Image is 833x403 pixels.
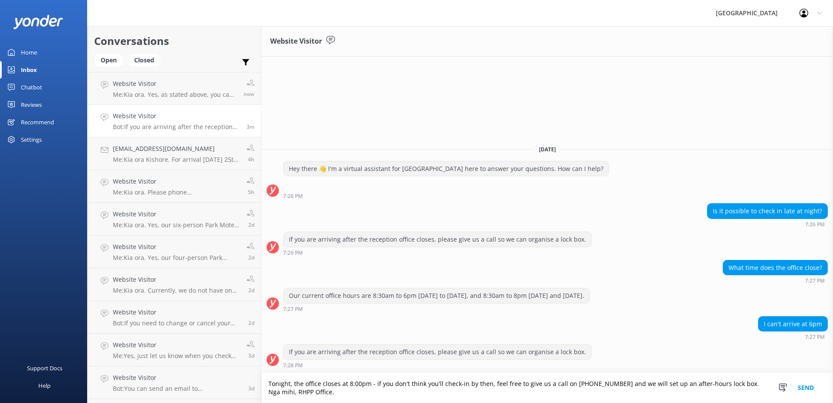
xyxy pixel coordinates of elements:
[88,203,261,236] a: Website VisitorMe:Kia ora. Yes, our six-person Park Motels 2 and 17 are available this weekend ([...
[88,236,261,268] a: Website VisitorMe:Kia ora. Yes, our four-person Park Motel 16 is available this weekend ([DATE] 2...
[21,79,42,96] div: Chatbot
[113,111,240,121] h4: Website Visitor
[88,366,261,399] a: Website VisitorBot:You can send an email to [EMAIL_ADDRESS][DOMAIN_NAME].3d
[94,33,254,49] h2: Conversations
[27,359,62,377] div: Support Docs
[723,260,827,275] div: What time does the office close?
[284,161,609,176] div: Hey there 👋 I'm a virtual assistant for [GEOGRAPHIC_DATA] here to answer your questions. How can ...
[21,96,42,113] div: Reviews
[94,55,128,65] a: Open
[113,287,240,294] p: Me: Kia ora. Currently, we do not have one single non-powered site that is available for the whol...
[88,170,261,203] a: Website VisitorMe:Kia ora. Please phone [PHONE_NUMBER] or email [EMAIL_ADDRESS][DOMAIN_NAME] with...
[805,278,825,283] strong: 7:27 PM
[248,352,254,359] span: Aug 26 2025 04:52pm (UTC +12:00) Pacific/Auckland
[128,55,165,65] a: Closed
[113,221,240,229] p: Me: Kia ora. Yes, our six-person Park Motels 2 and 17 are available this weekend ([DATE] 29th, [D...
[283,250,303,256] strong: 7:26 PM
[283,363,303,368] strong: 7:28 PM
[789,373,822,403] button: Send
[88,334,261,366] a: Website VisitorMe:Yes, just let us know when you check in.3d
[261,373,833,403] textarea: Tonight, the office closes at 8:00pm - if you don't think you'll check-in by then, feel free to g...
[113,373,242,383] h4: Website Visitor
[284,345,591,359] div: If you are arriving after the reception office closes, please give us a call so we can organise a...
[21,113,54,131] div: Recommend
[113,352,240,360] p: Me: Yes, just let us know when you check in.
[707,221,828,227] div: Aug 29 2025 07:26pm (UTC +12:00) Pacific/Auckland
[113,79,237,89] h4: Website Visitor
[805,335,825,340] strong: 7:27 PM
[113,177,240,186] h4: Website Visitor
[270,36,322,47] h3: Website Visitor
[248,254,254,261] span: Aug 27 2025 10:51am (UTC +12:00) Pacific/Auckland
[247,123,254,130] span: Aug 29 2025 07:27pm (UTC +12:00) Pacific/Auckland
[244,90,254,98] span: Aug 29 2025 07:30pm (UTC +12:00) Pacific/Auckland
[113,307,242,317] h4: Website Visitor
[113,275,240,284] h4: Website Visitor
[283,249,592,256] div: Aug 29 2025 07:26pm (UTC +12:00) Pacific/Auckland
[283,194,303,199] strong: 7:26 PM
[21,61,37,79] div: Inbox
[113,254,240,262] p: Me: Kia ora. Yes, our four-person Park Motel 16 is available this weekend ([DATE] 29th, [DATE] 30...
[113,123,240,131] p: Bot: If you are arriving after the reception office closes, please give us a call so we can organ...
[534,146,561,153] span: [DATE]
[113,340,240,350] h4: Website Visitor
[283,193,609,199] div: Aug 29 2025 07:26pm (UTC +12:00) Pacific/Auckland
[38,377,51,394] div: Help
[113,209,240,219] h4: Website Visitor
[708,204,827,219] div: Is it possible to check in late at night?
[88,301,261,334] a: Website VisitorBot:If you need to change or cancel your booking, please contact our friendly rece...
[88,137,261,170] a: [EMAIL_ADDRESS][DOMAIN_NAME]Me:Kia ora Kishore. For arrival [DATE] 25th and departure [DATE], the...
[13,15,63,29] img: yonder-white-logo.png
[283,362,592,368] div: Aug 29 2025 07:28pm (UTC +12:00) Pacific/Auckland
[113,144,240,154] h4: [EMAIL_ADDRESS][DOMAIN_NAME]
[88,268,261,301] a: Website VisitorMe:Kia ora. Currently, we do not have one single non-powered site that is availabl...
[248,156,254,163] span: Aug 29 2025 02:39pm (UTC +12:00) Pacific/Auckland
[88,105,261,137] a: Website VisitorBot:If you are arriving after the reception office closes, please give us a call s...
[113,156,240,164] p: Me: Kia ora Kishore. For arrival [DATE] 25th and departure [DATE], the only units we have availab...
[723,277,828,283] div: Aug 29 2025 07:27pm (UTC +12:00) Pacific/Auckland
[113,385,242,393] p: Bot: You can send an email to [EMAIL_ADDRESS][DOMAIN_NAME].
[758,334,828,340] div: Aug 29 2025 07:27pm (UTC +12:00) Pacific/Auckland
[128,54,161,67] div: Closed
[113,242,240,252] h4: Website Visitor
[248,221,254,229] span: Aug 27 2025 10:57am (UTC +12:00) Pacific/Auckland
[805,222,825,227] strong: 7:26 PM
[94,54,123,67] div: Open
[21,44,37,61] div: Home
[113,91,237,99] p: Me: Kia ora. Yes, as stated above, you can check in any time after 11am for a camping site and yo...
[283,307,303,312] strong: 7:27 PM
[248,319,254,327] span: Aug 26 2025 08:12pm (UTC +12:00) Pacific/Auckland
[284,232,591,247] div: If you are arriving after the reception office closes, please give us a call so we can organise a...
[248,287,254,294] span: Aug 27 2025 10:48am (UTC +12:00) Pacific/Auckland
[759,317,827,331] div: I can't arrive at 6pm
[113,319,242,327] p: Bot: If you need to change or cancel your booking, please contact our friendly reception team by ...
[248,385,254,392] span: Aug 26 2025 09:43am (UTC +12:00) Pacific/Auckland
[88,72,261,105] a: Website VisitorMe:Kia ora. Yes, as stated above, you can check in any time after 11am for a campi...
[283,306,590,312] div: Aug 29 2025 07:27pm (UTC +12:00) Pacific/Auckland
[248,188,254,196] span: Aug 29 2025 02:23pm (UTC +12:00) Pacific/Auckland
[284,288,589,303] div: Our current office hours are 8:30am to 6pm [DATE] to [DATE], and 8:30am to 8pm [DATE] and [DATE].
[21,131,42,148] div: Settings
[113,188,240,196] p: Me: Kia ora. Please phone [PHONE_NUMBER] or email [EMAIL_ADDRESS][DOMAIN_NAME] with your booking ...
